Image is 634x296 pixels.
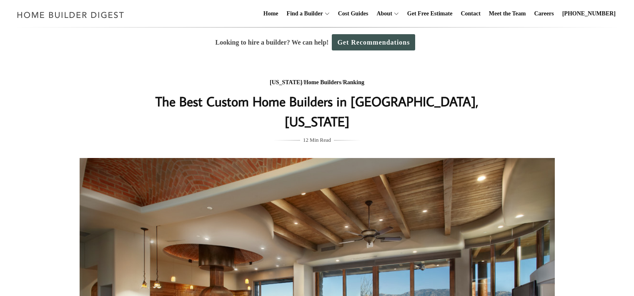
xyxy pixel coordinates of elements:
[335,0,372,27] a: Cost Guides
[373,0,392,27] a: About
[486,0,529,27] a: Meet the Team
[457,0,484,27] a: Contact
[13,7,128,23] img: Home Builder Digest
[283,0,323,27] a: Find a Builder
[151,78,484,88] div: / /
[404,0,456,27] a: Get Free Estimate
[343,79,364,85] a: Ranking
[151,91,484,131] h1: The Best Custom Home Builders in [GEOGRAPHIC_DATA], [US_STATE]
[304,79,341,85] a: Home Builders
[332,34,415,50] a: Get Recommendations
[260,0,282,27] a: Home
[303,135,331,145] span: 12 Min Read
[531,0,557,27] a: Careers
[270,79,302,85] a: [US_STATE]
[559,0,619,27] a: [PHONE_NUMBER]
